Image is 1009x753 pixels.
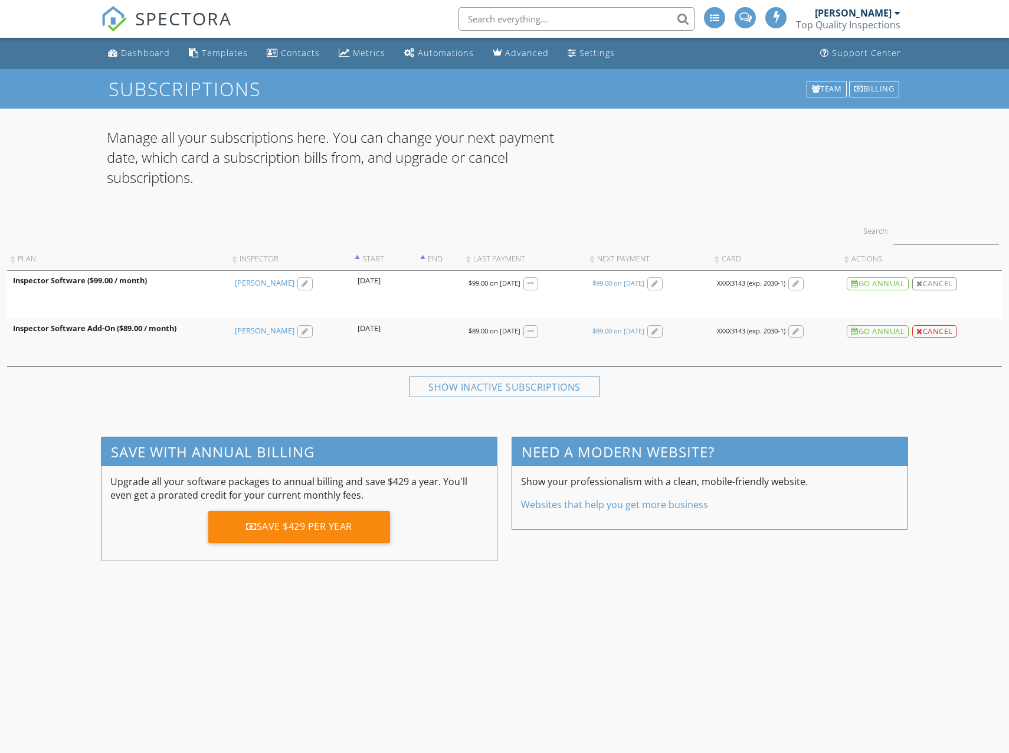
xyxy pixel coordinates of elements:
a: [PERSON_NAME] [235,278,294,289]
p: Upgrade all your software packages to annual billing and save $429 a year. You'll even get a pror... [110,475,488,502]
a: Team [805,80,849,99]
th: Card: activate to sort column ascending [711,248,841,271]
span: SPECTORA [135,6,232,31]
th: Next Payment: activate to sort column ascending [587,248,711,271]
th: Last Payment: activate to sort column ascending [463,248,587,271]
div: Go Annual [847,277,909,290]
th: Actions: activate to sort column ascending [841,248,1002,271]
a: Settings [563,42,620,64]
a: Dashboard [103,42,175,64]
div: Contacts [281,47,320,58]
input: Search: [893,216,999,245]
div: $89.00 on [DATE] [469,326,520,336]
div: $99.00 on [DATE] [469,279,520,288]
a: Advanced [488,42,553,64]
div: Inspector Software Add-On ($89.00 / month) [13,323,223,334]
td: [DATE] [352,271,417,319]
h1: Subscriptions [109,78,900,99]
a: Automations (Basic) [399,42,479,64]
a: Support Center [815,42,906,64]
div: Show inactive subscriptions [409,376,600,397]
a: Websites that help you get more business [521,498,708,511]
div: Inspector Software ($99.00 / month) [13,276,223,286]
a: Billing [848,80,900,99]
div: [PERSON_NAME] [815,7,892,19]
div: Cancel [912,277,957,290]
th: Inspector: activate to sort column ascending [229,248,352,271]
div: Settings [579,47,615,58]
th: End: activate to sort column descending [417,248,463,271]
div: Go Annual [847,325,909,338]
h3: Save with annual billing [101,437,497,466]
div: Support Center [832,47,901,58]
div: Templates [202,47,248,58]
a: Contacts [262,42,325,64]
th: Start: activate to sort column ascending [352,248,417,271]
div: $89.00 on [DATE] [592,326,644,336]
a: [PERSON_NAME] [235,326,294,336]
div: Cancel [912,325,957,338]
div: $99.00 on [DATE] [592,279,644,288]
th: Plan: activate to sort column ascending [7,248,229,271]
td: [DATE] [352,319,417,366]
div: Save $429 per year [208,511,390,543]
input: Search everything... [458,7,694,31]
div: XXXX3143 (exp. 2030-1) [717,326,785,336]
img: The Best Home Inspection Software - Spectora [101,6,127,32]
p: Show your professionalism with a clean, mobile-friendly website. [521,475,899,488]
div: Team [807,81,847,97]
h3: Need a modern website? [512,437,908,466]
a: Metrics [334,42,390,64]
div: Top Quality Inspections [796,19,900,31]
div: XXXX3143 (exp. 2030-1) [717,279,785,288]
div: Metrics [353,47,385,58]
a: Templates [184,42,253,64]
div: Automations [418,47,474,58]
div: Dashboard [121,47,170,58]
div: Advanced [505,47,549,58]
a: SPECTORA [101,16,232,41]
p: Manage all your subscriptions here. You can change your next payment date, which card a subscript... [107,127,565,187]
label: Search: [863,216,999,245]
div: Billing [849,81,899,97]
